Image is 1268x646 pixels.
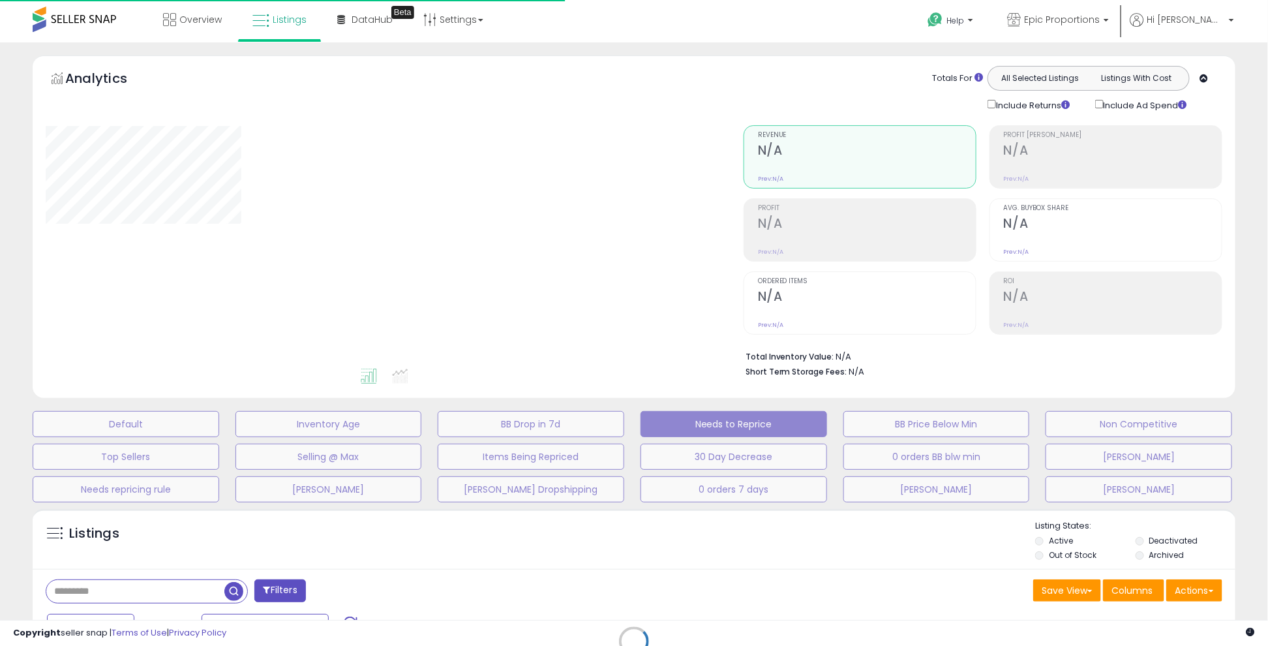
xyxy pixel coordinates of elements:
span: Listings [273,13,307,26]
div: Tooltip anchor [391,6,414,19]
button: [PERSON_NAME] [1046,476,1232,502]
button: 0 orders 7 days [641,476,827,502]
div: Totals For [932,72,983,85]
button: Listings With Cost [1088,70,1185,87]
h2: N/A [758,216,976,234]
span: Profit [PERSON_NAME] [1004,132,1222,139]
span: Profit [758,205,976,212]
span: Help [946,15,964,26]
small: Prev: N/A [1004,321,1029,329]
div: seller snap | | [13,627,226,639]
button: [PERSON_NAME] [235,476,422,502]
button: BB Price Below Min [843,411,1030,437]
a: Hi [PERSON_NAME] [1130,13,1234,42]
span: Ordered Items [758,278,976,285]
button: 30 Day Decrease [641,444,827,470]
span: Avg. Buybox Share [1004,205,1222,212]
button: Top Sellers [33,444,219,470]
small: Prev: N/A [758,248,783,256]
b: Total Inventory Value: [746,351,834,362]
h2: N/A [758,143,976,161]
div: Include Ad Spend [1085,97,1208,112]
span: Epic Proportions [1024,13,1100,26]
span: Revenue [758,132,976,139]
small: Prev: N/A [1004,175,1029,183]
button: Non Competitive [1046,411,1232,437]
button: [PERSON_NAME] [843,476,1030,502]
button: [PERSON_NAME] [1046,444,1232,470]
small: Prev: N/A [758,175,783,183]
div: Include Returns [978,97,1085,112]
span: N/A [849,365,865,378]
button: Needs repricing rule [33,476,219,502]
button: BB Drop in 7d [438,411,624,437]
li: N/A [746,348,1213,363]
small: Prev: N/A [758,321,783,329]
button: Default [33,411,219,437]
span: DataHub [352,13,393,26]
h5: Analytics [65,69,153,91]
button: Inventory Age [235,411,422,437]
button: All Selected Listings [991,70,1089,87]
span: Hi [PERSON_NAME] [1147,13,1225,26]
button: 0 orders BB blw min [843,444,1030,470]
h2: N/A [758,289,976,307]
h2: N/A [1004,289,1222,307]
h2: N/A [1004,143,1222,161]
h2: N/A [1004,216,1222,234]
button: Selling @ Max [235,444,422,470]
button: [PERSON_NAME] Dropshipping [438,476,624,502]
a: Help [917,2,986,42]
button: Needs to Reprice [641,411,827,437]
i: Get Help [927,12,943,28]
button: Items Being Repriced [438,444,624,470]
strong: Copyright [13,626,61,639]
span: Overview [179,13,222,26]
small: Prev: N/A [1004,248,1029,256]
span: ROI [1004,278,1222,285]
b: Short Term Storage Fees: [746,366,847,377]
